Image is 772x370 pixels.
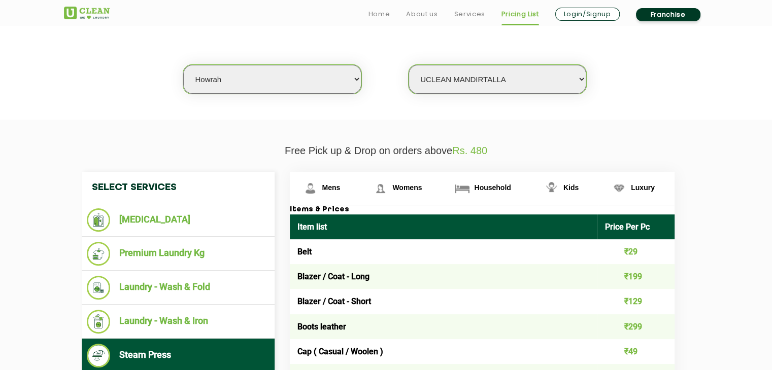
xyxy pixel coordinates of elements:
a: About us [406,8,438,20]
span: Luxury [631,183,655,192]
li: Steam Press [87,344,270,367]
img: Kids [543,179,560,197]
li: Laundry - Wash & Fold [87,276,270,300]
span: Household [474,183,511,192]
a: Home [368,8,390,20]
td: ₹129 [597,289,675,314]
h4: Select Services [82,172,275,203]
li: Premium Laundry Kg [87,242,270,266]
img: Premium Laundry Kg [87,242,111,266]
img: Laundry - Wash & Iron [87,310,111,334]
img: Womens [372,179,389,197]
span: Womens [392,183,422,192]
td: ₹29 [597,239,675,264]
img: Household [453,179,471,197]
li: Laundry - Wash & Iron [87,310,270,334]
a: Services [454,8,485,20]
p: Free Pick up & Drop on orders above [64,145,709,157]
a: Login/Signup [555,8,620,21]
h3: Items & Prices [290,205,675,214]
span: Rs. 480 [452,145,487,156]
span: Kids [563,183,579,192]
img: Dry Cleaning [87,208,111,232]
a: Pricing List [501,8,539,20]
img: UClean Laundry and Dry Cleaning [64,7,110,19]
td: Cap ( Casual / Woolen ) [290,339,598,364]
td: ₹199 [597,264,675,289]
th: Item list [290,214,598,239]
td: Blazer / Coat - Short [290,289,598,314]
td: ₹49 [597,339,675,364]
img: Mens [301,179,319,197]
a: Franchise [636,8,700,21]
span: Mens [322,183,341,192]
img: Luxury [610,179,628,197]
td: Boots leather [290,314,598,339]
th: Price Per Pc [597,214,675,239]
img: Laundry - Wash & Fold [87,276,111,300]
td: Belt [290,239,598,264]
li: [MEDICAL_DATA] [87,208,270,232]
td: Blazer / Coat - Long [290,264,598,289]
td: ₹299 [597,314,675,339]
img: Steam Press [87,344,111,367]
